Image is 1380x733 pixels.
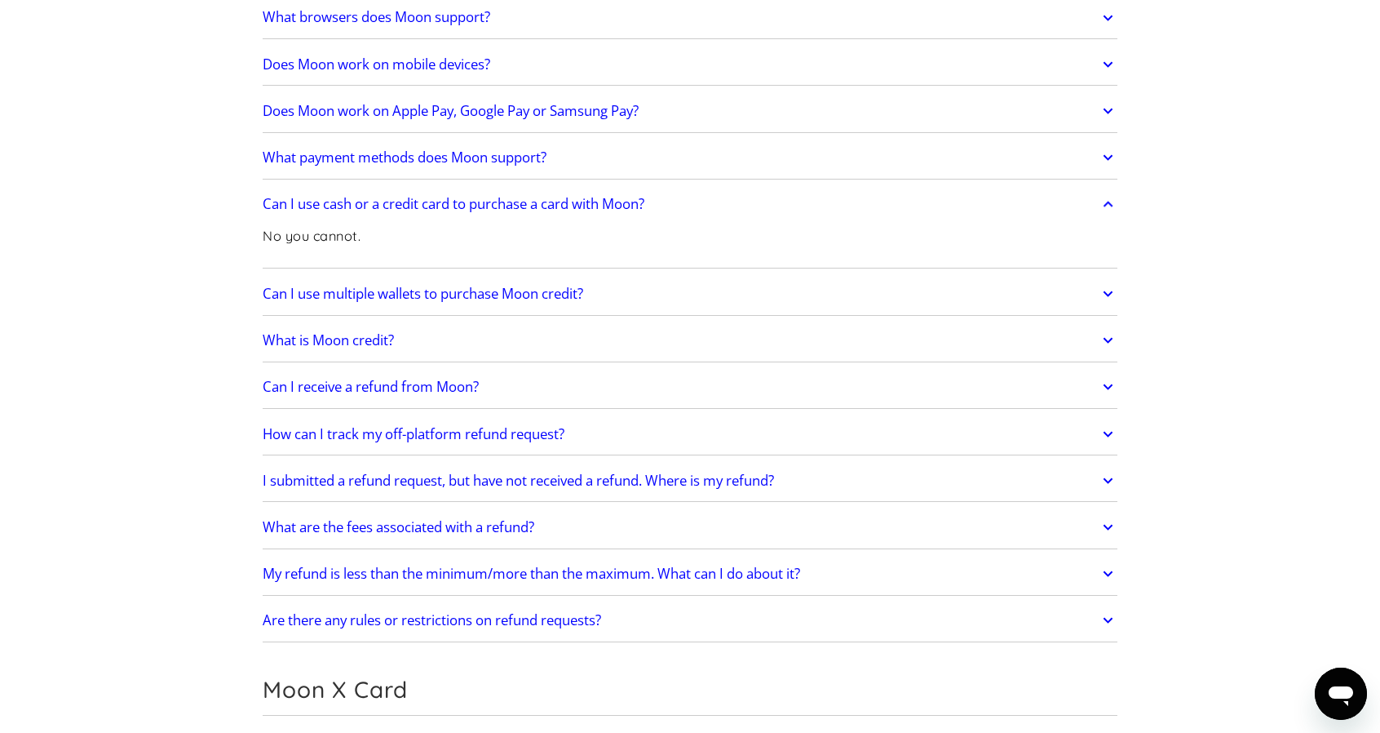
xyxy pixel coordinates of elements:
[263,417,1117,451] a: How can I track my off-platform refund request?
[263,140,1117,175] a: What payment methods does Moon support?
[1315,668,1367,720] iframe: Button to launch messaging window
[263,149,546,166] h2: What payment methods does Moon support?
[263,612,601,629] h2: Are there any rules or restrictions on refund requests?
[263,426,564,442] h2: How can I track my off-platform refund request?
[263,370,1117,404] a: Can I receive a refund from Moon?
[263,566,800,582] h2: My refund is less than the minimum/more than the maximum. What can I do about it?
[263,94,1117,128] a: Does Moon work on Apple Pay, Google Pay or Samsung Pay?
[263,676,1117,704] h2: Moon X Card
[263,379,479,395] h2: Can I receive a refund from Moon?
[263,103,639,119] h2: Does Moon work on Apple Pay, Google Pay or Samsung Pay?
[263,47,1117,82] a: Does Moon work on mobile devices?
[263,603,1117,637] a: Are there any rules or restrictions on refund requests?
[263,519,534,535] h2: What are the fees associated with a refund?
[263,557,1117,591] a: My refund is less than the minimum/more than the maximum. What can I do about it?
[263,323,1117,358] a: What is Moon credit?
[263,1,1117,35] a: What browsers does Moon support?
[263,196,644,212] h2: Can I use cash or a credit card to purchase a card with Moon?
[263,464,1117,498] a: I submitted a refund request, but have not received a refund. Where is my refund?
[263,510,1117,544] a: What are the fees associated with a refund?
[263,277,1117,311] a: Can I use multiple wallets to purchase Moon credit?
[263,56,490,73] h2: Does Moon work on mobile devices?
[263,473,774,489] h2: I submitted a refund request, but have not received a refund. Where is my refund?
[263,187,1117,221] a: Can I use cash or a credit card to purchase a card with Moon?
[263,286,583,302] h2: Can I use multiple wallets to purchase Moon credit?
[263,226,360,247] p: No you cannot.
[263,9,490,25] h2: What browsers does Moon support?
[263,332,394,349] h2: What is Moon credit?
